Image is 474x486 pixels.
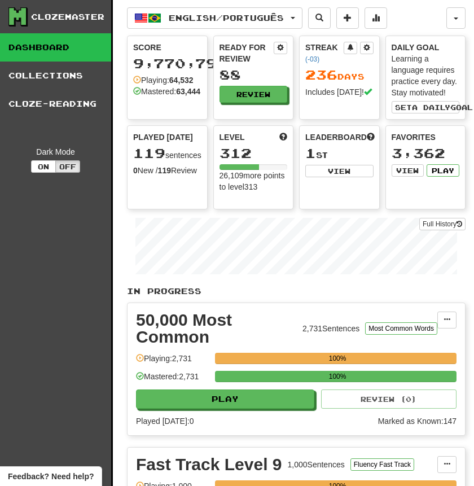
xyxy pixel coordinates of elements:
button: Most Common Words [365,322,437,335]
a: Full History [419,218,466,230]
span: 236 [305,67,337,82]
button: On [31,160,56,173]
button: More stats [365,7,387,29]
div: Daily Goal [392,42,460,53]
div: Mastered: [133,86,200,97]
button: Play [136,389,314,409]
div: Ready for Review [220,42,274,64]
div: Favorites [392,132,460,143]
div: Streak [305,42,344,64]
button: Play [427,164,459,177]
div: st [305,146,374,161]
div: 100% [218,371,457,382]
span: Level [220,132,245,143]
button: English/Português [127,7,302,29]
div: 312 [220,146,288,160]
span: Score more points to level up [279,132,287,143]
strong: 63,444 [176,87,200,96]
span: This week in points, UTC [367,132,375,143]
div: Score [133,42,201,53]
div: 1,000 Sentences [288,459,345,470]
div: New / Review [133,165,201,176]
div: 88 [220,68,288,82]
p: In Progress [127,286,466,297]
span: 119 [133,145,165,161]
span: 1 [305,145,316,161]
div: Marked as Known: 147 [378,415,457,427]
div: Learning a language requires practice every day. Stay motivated! [392,53,460,98]
strong: 64,532 [169,76,194,85]
button: Review [220,86,288,103]
button: Review (0) [321,389,457,409]
div: 2,731 Sentences [302,323,359,334]
div: Mastered: 2,731 [136,371,209,389]
div: Dark Mode [8,146,103,157]
div: sentences [133,146,201,161]
button: View [392,164,424,177]
span: English / Português [169,13,284,23]
div: Fast Track Level 9 [136,456,282,473]
div: Day s [305,68,374,82]
span: Played [DATE] [133,132,193,143]
button: Seta dailygoal [392,101,460,113]
strong: 119 [158,166,171,175]
button: Add sentence to collection [336,7,359,29]
div: 26,109 more points to level 313 [220,170,288,192]
div: Playing: 2,731 [136,353,209,371]
div: Includes [DATE]! [305,86,374,98]
button: Off [55,160,80,173]
div: 9,770,791 [133,56,201,71]
span: a daily [412,103,450,111]
div: 100% [218,353,457,364]
strong: 0 [133,166,138,175]
span: Open feedback widget [8,471,94,482]
span: Leaderboard [305,132,367,143]
button: Search sentences [308,7,331,29]
span: Played [DATE]: 0 [136,417,194,426]
button: Fluency Fast Track [350,458,414,471]
div: 50,000 Most Common [136,312,297,345]
div: Playing: [133,75,194,86]
button: View [305,165,374,177]
div: 3,362 [392,146,460,160]
a: (-03) [305,55,319,63]
div: Clozemaster [31,11,104,23]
